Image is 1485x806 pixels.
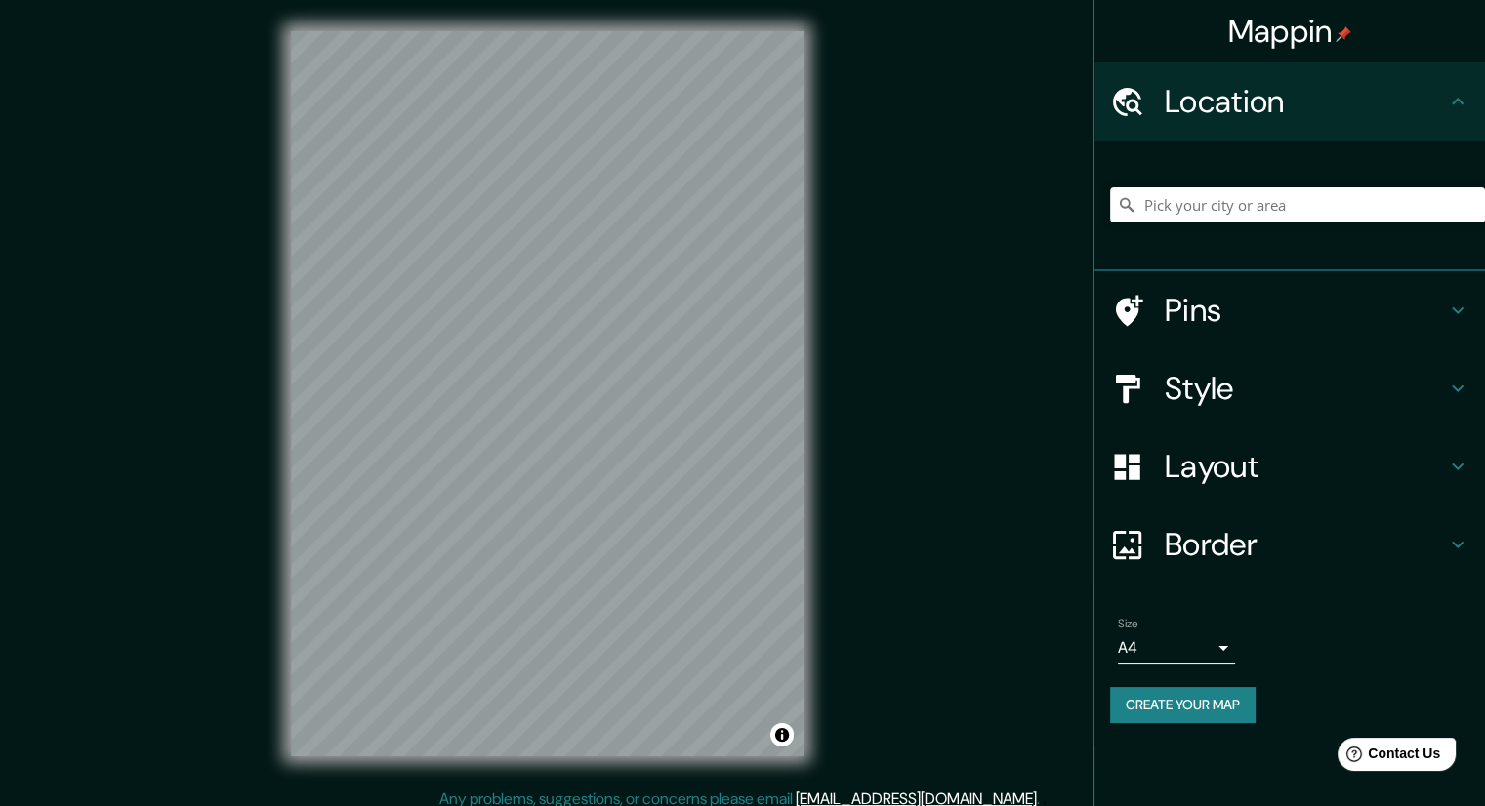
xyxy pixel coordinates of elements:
input: Pick your city or area [1110,187,1485,222]
div: A4 [1118,632,1235,664]
div: Style [1094,349,1485,427]
h4: Mappin [1228,12,1352,51]
img: pin-icon.png [1336,26,1351,42]
h4: Layout [1165,447,1446,486]
div: Border [1094,505,1485,584]
canvas: Map [291,31,804,756]
div: Location [1094,62,1485,141]
h4: Style [1165,369,1446,408]
h4: Pins [1165,291,1446,330]
button: Toggle attribution [770,723,794,746]
h4: Location [1165,82,1446,121]
div: Pins [1094,271,1485,349]
label: Size [1118,616,1138,632]
button: Create your map [1110,687,1256,723]
div: Layout [1094,427,1485,505]
iframe: Help widget launcher [1311,730,1464,785]
h4: Border [1165,525,1446,564]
